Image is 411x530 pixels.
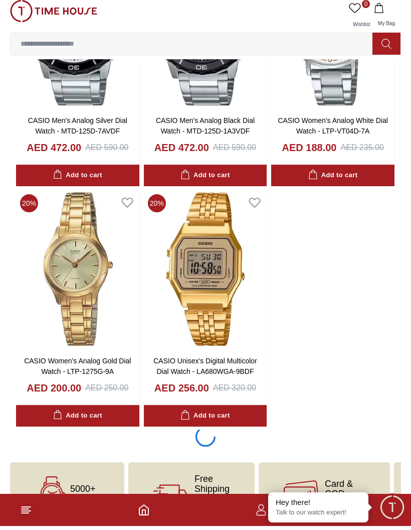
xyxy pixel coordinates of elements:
button: Add to cart [144,169,267,190]
div: AED 590.00 [213,146,256,158]
div: AED 235.00 [341,146,384,158]
a: CASIO Men's Analog Silver Dial Watch - MTD-125D-7AVDF [28,120,127,139]
div: Add to cart [53,414,102,426]
span: 20 % [148,198,166,216]
a: 0Wishlist [347,4,372,36]
a: CASIO Women's Analog Gold Dial Watch - LTP-1275G-9A [24,361,131,379]
button: Add to cart [271,169,394,190]
button: Add to cart [16,409,139,431]
a: CASIO Women's Analog White Dial Watch - LTP-VT04D-7A [278,120,388,139]
div: Add to cart [180,414,230,426]
a: CASIO Men's Analog Black Dial Watch - MTD-125D-1A3VDF [156,120,255,139]
a: Home [138,508,150,520]
div: Add to cart [53,174,102,185]
span: Wishlist [349,26,374,31]
h4: AED 472.00 [154,145,209,159]
div: Chat Widget [378,497,406,525]
div: AED 250.00 [85,386,128,398]
img: ... [10,4,97,26]
h4: AED 188.00 [282,145,337,159]
button: Add to cart [16,169,139,190]
h4: AED 472.00 [27,145,81,159]
div: Hey there! [276,501,361,511]
button: Add to cart [144,409,267,431]
a: CASIO Unisex's Digital Multicolor Dial Watch - LA680WGA-9BDF [153,361,257,379]
span: Free Shipping & Easy Return [194,478,230,518]
span: Card & COD Payments [325,483,365,513]
img: CASIO Women's Analog Gold Dial Watch - LTP-1275G-9A [16,194,139,352]
span: 5000+ Models [70,488,99,508]
div: AED 590.00 [85,146,128,158]
span: 0 [362,4,370,12]
div: Add to cart [308,174,357,185]
div: Add to cart [180,174,230,185]
img: CASIO Unisex's Digital Multicolor Dial Watch - LA680WGA-9BDF [144,194,267,352]
span: My Bag [374,25,399,30]
button: My Bag [372,4,401,36]
span: 20 % [20,198,38,216]
h4: AED 200.00 [27,385,81,399]
p: Talk to our watch expert! [276,512,361,521]
h4: AED 256.00 [154,385,209,399]
div: AED 320.00 [213,386,256,398]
